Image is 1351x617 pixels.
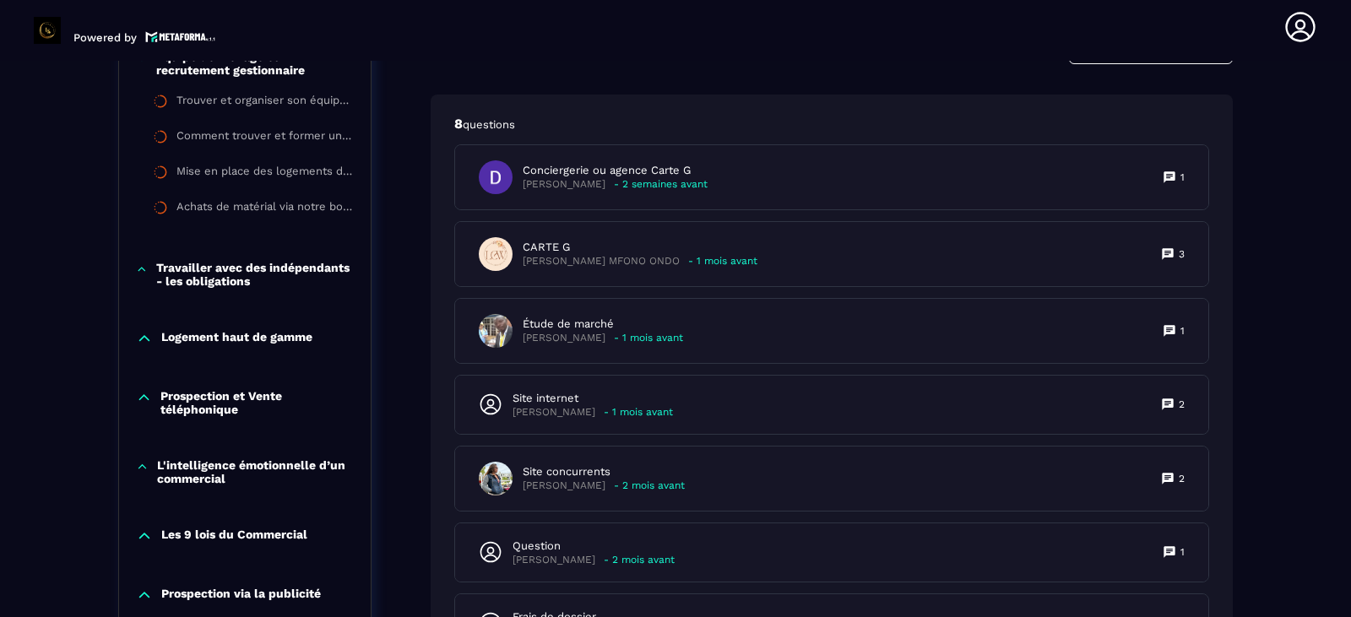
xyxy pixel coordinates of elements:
[176,94,354,112] div: Trouver et organiser son équipe de ménage
[604,406,673,419] p: - 1 mois avant
[73,31,137,44] p: Powered by
[454,115,1209,133] p: 8
[614,178,708,191] p: - 2 semaines avant
[161,528,307,544] p: Les 9 lois du Commercial
[614,332,683,344] p: - 1 mois avant
[513,539,675,554] p: Question
[523,178,605,191] p: [PERSON_NAME]
[161,330,312,347] p: Logement haut de gamme
[523,332,605,344] p: [PERSON_NAME]
[1180,170,1185,184] p: 1
[604,554,675,566] p: - 2 mois avant
[523,464,685,479] p: Site concurrents
[1179,247,1185,261] p: 3
[513,554,595,566] p: [PERSON_NAME]
[523,240,757,255] p: CARTE G
[1180,324,1185,338] p: 1
[463,118,515,131] span: questions
[1179,472,1185,485] p: 2
[176,129,354,148] div: Comment trouver et former un gestionnaire pour vos logements
[176,200,354,219] div: Achats de matérial via notre boutique PrestaHome
[156,50,354,77] p: Equipe de ménage et recrutement gestionnaire
[523,317,683,332] p: Étude de marché
[688,255,757,268] p: - 1 mois avant
[156,261,354,288] p: Travailler avec des indépendants - les obligations
[513,391,673,406] p: Site internet
[614,479,685,492] p: - 2 mois avant
[1179,398,1185,411] p: 2
[160,389,354,416] p: Prospection et Vente téléphonique
[157,458,354,485] p: L'intelligence émotionnelle d’un commercial
[176,165,354,183] div: Mise en place des logements dans votre conciergerie
[145,30,216,44] img: logo
[34,17,61,44] img: logo-branding
[161,587,321,603] p: Prospection via la publicité
[523,163,708,178] p: Conciergerie ou agence Carte G
[523,255,680,268] p: [PERSON_NAME] MFONO ONDO
[1180,545,1185,559] p: 1
[513,406,595,419] p: [PERSON_NAME]
[523,479,605,492] p: [PERSON_NAME]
